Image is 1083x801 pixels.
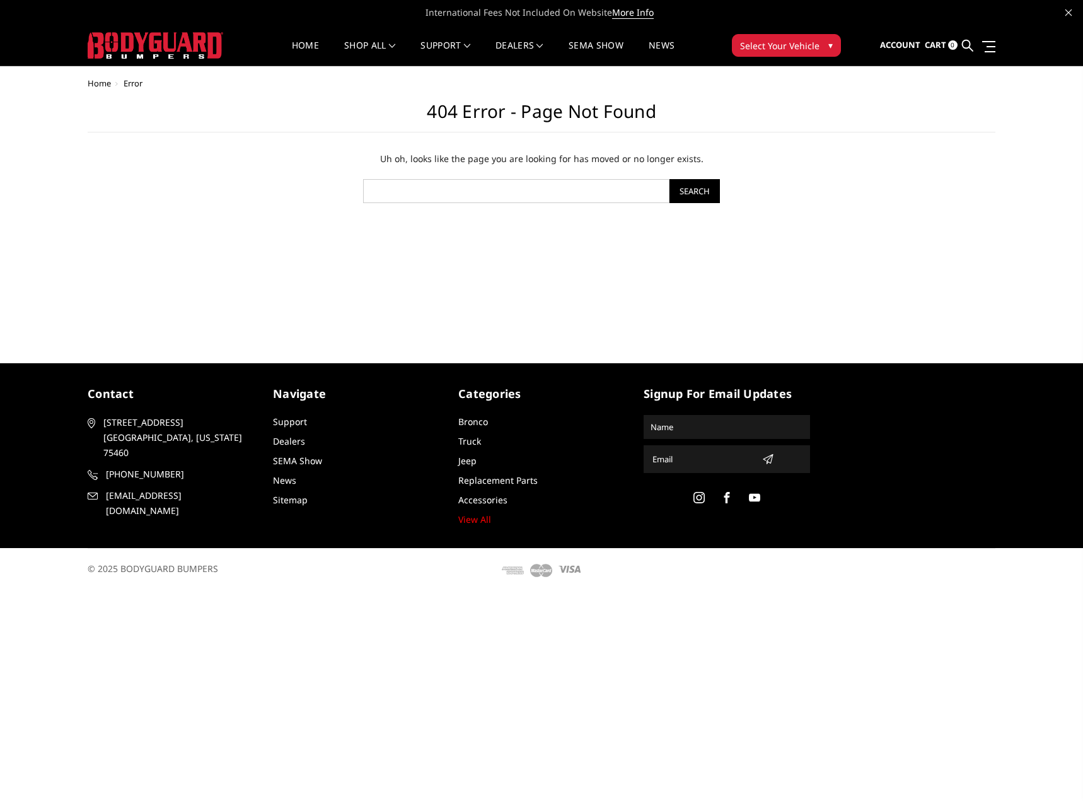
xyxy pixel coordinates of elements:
a: Dealers [495,41,543,66]
a: Account [880,28,920,62]
span: Select Your Vehicle [740,39,819,52]
h5: Navigate [273,385,439,402]
img: BODYGUARD BUMPERS [88,32,223,59]
a: Support [420,41,470,66]
a: SEMA Show [569,41,623,66]
h1: 404 Error - Page not found [88,101,995,132]
a: Bronco [458,416,488,428]
h5: Categories [458,385,625,402]
span: Account [880,39,920,50]
a: [PHONE_NUMBER] [88,467,254,482]
button: Select Your Vehicle [732,34,841,57]
a: News [273,474,296,486]
a: Jeep [458,455,477,467]
p: Uh oh, looks like the page you are looking for has moved or no longer exists. [244,151,839,167]
a: Support [273,416,307,428]
a: Truck [458,435,481,447]
span: [EMAIL_ADDRESS][DOMAIN_NAME] [106,488,252,518]
a: News [649,41,675,66]
a: Home [292,41,319,66]
a: SEMA Show [273,455,322,467]
iframe: Chat Widget [1020,740,1083,801]
a: Home [88,78,111,89]
span: [STREET_ADDRESS] [GEOGRAPHIC_DATA], [US_STATE] 75460 [103,415,250,460]
h5: signup for email updates [644,385,810,402]
a: Accessories [458,494,507,506]
span: ▾ [828,38,833,52]
a: Cart 0 [925,28,958,62]
span: 0 [948,40,958,50]
h5: contact [88,385,254,402]
a: More Info [612,6,654,19]
span: Error [124,78,142,89]
a: View All [458,513,491,525]
span: Cart [925,39,946,50]
a: shop all [344,41,395,66]
input: Name [646,417,808,437]
a: [EMAIL_ADDRESS][DOMAIN_NAME] [88,488,254,518]
a: Dealers [273,435,305,447]
input: Email [647,449,757,469]
span: [PHONE_NUMBER] [106,467,252,482]
a: Replacement Parts [458,474,538,486]
span: © 2025 BODYGUARD BUMPERS [88,563,218,575]
a: Sitemap [273,494,308,506]
input: Search [669,179,720,203]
